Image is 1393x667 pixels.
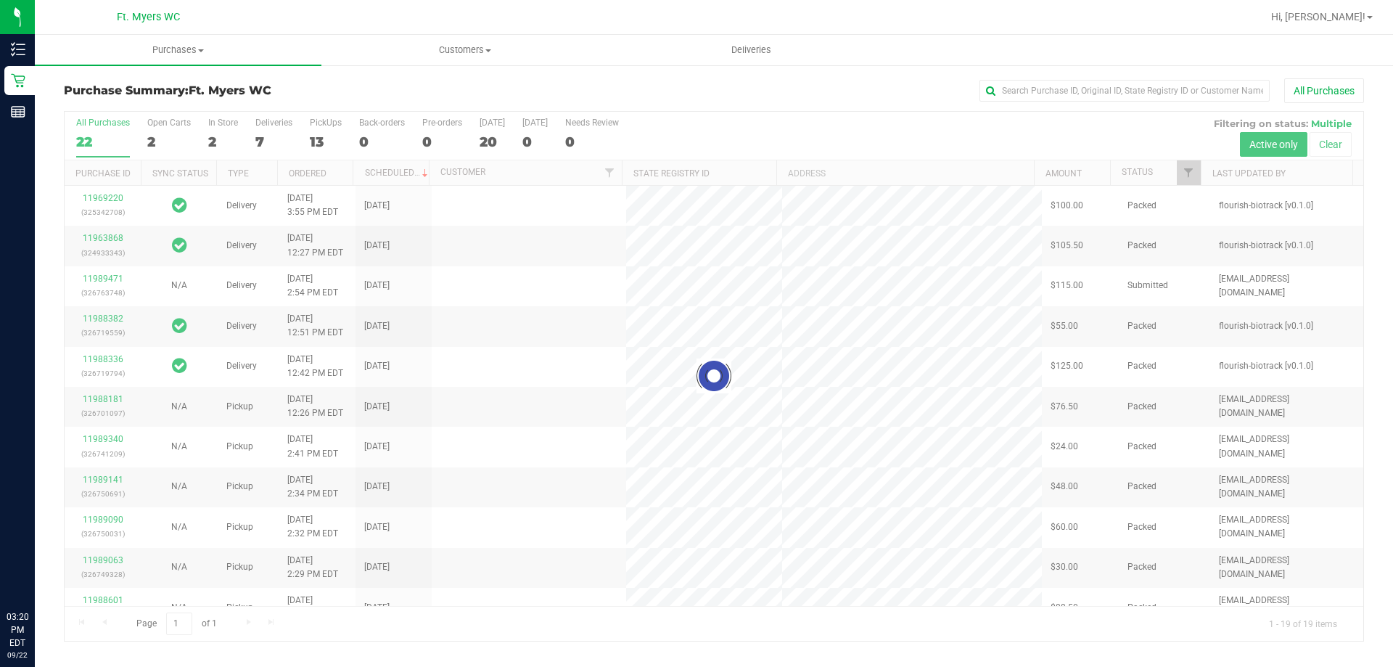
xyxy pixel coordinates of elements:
inline-svg: Inventory [11,42,25,57]
a: Purchases [35,35,321,65]
iframe: Resource center [15,551,58,594]
span: Purchases [35,44,321,57]
inline-svg: Retail [11,73,25,88]
p: 09/22 [7,650,28,660]
a: Customers [321,35,608,65]
inline-svg: Reports [11,105,25,119]
span: Ft. Myers WC [117,11,180,23]
input: Search Purchase ID, Original ID, State Registry ID or Customer Name... [979,80,1270,102]
span: Hi, [PERSON_NAME]! [1271,11,1365,22]
span: Ft. Myers WC [189,83,271,97]
h3: Purchase Summary: [64,84,497,97]
a: Deliveries [608,35,895,65]
span: Customers [322,44,607,57]
button: All Purchases [1284,78,1364,103]
span: Deliveries [712,44,791,57]
p: 03:20 PM EDT [7,610,28,650]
